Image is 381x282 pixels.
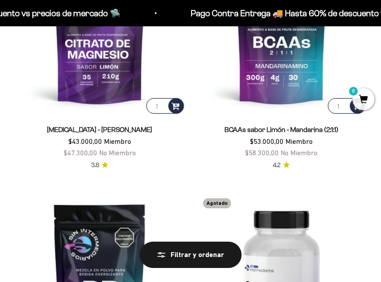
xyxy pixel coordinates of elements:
[64,149,97,157] span: $47.300,00
[281,149,317,157] span: No Miembro
[353,95,374,105] a: 0
[273,161,290,170] a: 4.24.2 de 5.0 estrellas
[157,249,224,261] div: Filtrar y ordenar
[224,126,338,133] a: BCAAs sabor Limón - Mandarina (2:1:1)
[140,242,242,268] button: Filtrar y ordenar
[250,137,284,145] span: $53.000,00
[99,149,136,157] span: No Miembro
[285,137,313,145] span: Miembro
[348,86,359,96] mark: 0
[47,126,152,133] a: [MEDICAL_DATA] - [PERSON_NAME]
[91,161,99,170] span: 3.8
[245,149,279,157] span: $58.300,00
[273,161,281,170] span: 4.2
[91,161,108,170] a: 3.83.8 de 5.0 estrellas
[68,137,102,145] span: $43.000,00
[104,137,131,145] span: Miembro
